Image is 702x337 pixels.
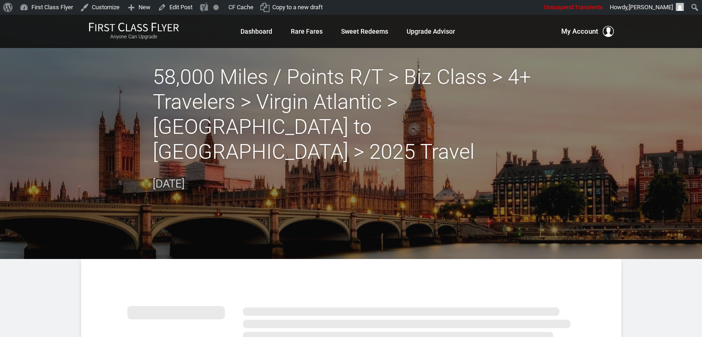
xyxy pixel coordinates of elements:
[153,177,185,190] time: [DATE]
[291,23,323,40] a: Rare Fares
[153,65,550,164] h2: 58,000 Miles / Points R/T > Biz Class > 4+ Travelers > Virgin Atlantic > [GEOGRAPHIC_DATA] to [GE...
[407,23,455,40] a: Upgrade Advisor
[544,4,603,11] span: Unsuspend Transients
[629,4,673,11] span: [PERSON_NAME]
[89,22,179,41] a: First Class FlyerAnyone Can Upgrade
[561,26,614,37] button: My Account
[341,23,388,40] a: Sweet Redeems
[561,26,598,37] span: My Account
[89,34,179,40] small: Anyone Can Upgrade
[240,23,272,40] a: Dashboard
[89,22,179,32] img: First Class Flyer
